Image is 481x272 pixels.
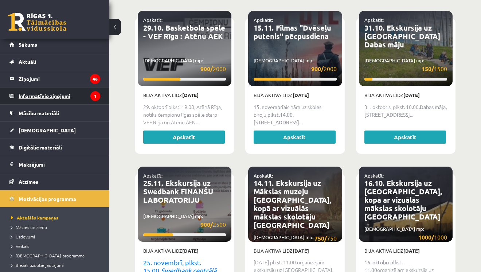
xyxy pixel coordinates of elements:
[143,103,226,126] p: 29. oktobrī plkst. 19.00, Arēnā Rīga, notiks čempionu līgas spēle starp VEF Rīga un Atēnu AEK ...
[19,156,100,173] legend: Maksājumi
[11,224,102,230] a: Mācies un ziedo
[9,88,100,104] a: Informatīvie ziņojumi1
[9,190,100,207] a: Motivācijas programma
[254,57,336,73] p: [DEMOGRAPHIC_DATA] mp:
[11,252,102,259] a: [DEMOGRAPHIC_DATA] programma
[403,92,420,98] strong: [DATE]
[143,131,225,144] a: Apskatīt
[293,248,309,254] strong: [DATE]
[364,92,447,99] p: Bija aktīva līdz
[422,65,434,73] strong: 150/
[11,253,85,259] span: [DEMOGRAPHIC_DATA] programma
[11,262,102,268] a: Biežāk uzdotie jautājumi
[8,13,66,31] a: Rīgas 1. Tālmācības vidusskola
[254,234,336,243] p: [DEMOGRAPHIC_DATA] mp:
[314,234,327,242] strong: 750/
[9,173,100,190] a: Atzīmes
[11,243,102,249] a: Veikals
[254,131,335,144] a: Apskatīt
[11,214,102,221] a: Aktuālās kampaņas
[9,53,100,70] a: Aktuāli
[364,247,447,254] p: Bija aktīva līdz
[143,17,163,23] a: Apskatīt:
[11,262,64,268] span: Biežāk uzdotie jautājumi
[9,36,100,53] a: Sākums
[200,64,226,73] span: 2000
[143,172,163,179] a: Apskatīt:
[143,213,226,229] p: [DEMOGRAPHIC_DATA] mp:
[9,156,100,173] a: Maksājumi
[200,65,213,73] strong: 900/
[143,23,225,41] a: 29.10. Basketbola spēle - VEF Rīga : Atēnu AEK
[418,233,434,241] strong: 1000/
[254,17,273,23] a: Apskatīt:
[11,215,58,221] span: Aktuālās kampaņas
[11,224,47,230] span: Mācies un ziedo
[254,111,302,125] strong: plkst.14.00, [STREET_ADDRESS]...
[254,103,336,126] p: aicinām uz skolas biroju,
[418,233,447,242] span: 1000
[9,139,100,156] a: Digitālie materiāli
[200,220,226,229] span: 2500
[182,248,199,254] strong: [DATE]
[143,247,226,254] p: Bija aktīva līdz
[254,104,283,110] strong: 15. novembrī
[403,248,420,254] strong: [DATE]
[19,88,100,104] legend: Informatīvie ziņojumi
[422,64,447,73] span: 1500
[254,172,273,179] a: Apskatīt:
[364,131,446,144] a: Apskatīt
[254,178,331,230] a: 14.11. Ekskursija uz Mākslas muzeju [GEOGRAPHIC_DATA], kopā ar vizuālās mākslas skolotāju [GEOGRA...
[9,70,100,87] a: Ziņojumi46
[143,178,214,205] a: 25.11. Ekskursija uz Swedbank FINANŠU LABORATORIJU
[182,92,199,98] strong: [DATE]
[293,92,309,98] strong: [DATE]
[9,105,100,121] a: Mācību materiāli
[90,74,100,84] i: 46
[11,234,35,240] span: Uzdevumi
[9,122,100,139] a: [DEMOGRAPHIC_DATA]
[11,233,102,240] a: Uzdevumi
[143,92,226,99] p: Bija aktīva līdz
[364,103,447,118] p: 31. oktobris, plkst. 10.00. ...
[311,65,324,73] strong: 900/
[364,172,384,179] a: Apskatīt:
[364,23,440,49] a: 31.10. Ekskursija uz [GEOGRAPHIC_DATA] Dabas māju
[19,144,62,151] span: Digitālie materiāli
[314,234,337,243] span: 750
[311,64,337,73] span: 2000
[19,58,36,65] span: Aktuāli
[143,57,226,73] p: [DEMOGRAPHIC_DATA] mp:
[90,91,100,101] i: 1
[19,127,76,133] span: [DEMOGRAPHIC_DATA]
[364,178,442,221] a: 16.10. Ekskursija uz [GEOGRAPHIC_DATA], kopā ar vizuālās mākslas skolotāju [GEOGRAPHIC_DATA]
[364,17,384,23] a: Apskatīt:
[200,221,213,228] strong: 900/
[19,41,37,48] span: Sākums
[254,247,336,254] p: Bija aktīva līdz
[364,225,447,242] p: [DEMOGRAPHIC_DATA] mp:
[19,70,100,87] legend: Ziņojumi
[254,92,336,99] p: Bija aktīva līdz
[19,110,59,116] span: Mācību materiāli
[19,195,76,202] span: Motivācijas programma
[19,178,38,185] span: Atzīmes
[11,243,29,249] span: Veikals
[364,57,447,73] p: [DEMOGRAPHIC_DATA] mp:
[254,23,331,41] a: 15.11. Filmas "Dvēseļu putenis" pēcpusdiena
